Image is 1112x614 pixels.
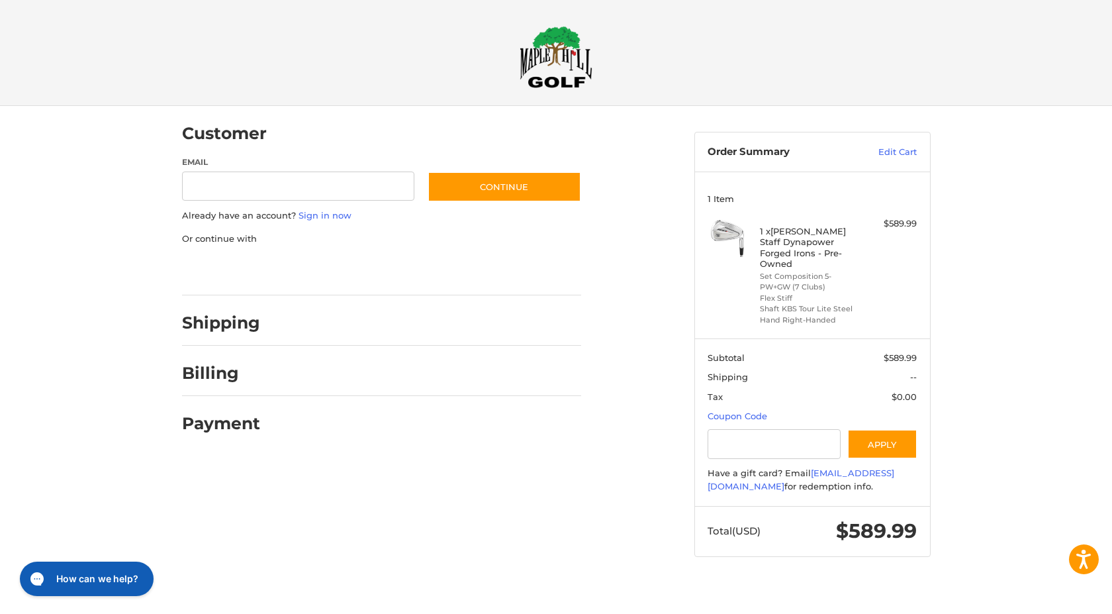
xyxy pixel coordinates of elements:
h3: 1 Item [708,193,917,204]
h4: 1 x [PERSON_NAME] Staff Dynapower Forged Irons - Pre-Owned [760,226,861,269]
a: Edit Cart [850,146,917,159]
h2: Billing [182,363,259,384]
div: $589.99 [864,217,917,230]
li: Set Composition 5-PW+GW (7 Clubs) [760,271,861,293]
label: Email [182,156,415,168]
span: Subtotal [708,352,745,363]
iframe: Gorgias live chat messenger [13,557,158,601]
h3: Order Summary [708,146,850,159]
h2: Shipping [182,313,260,333]
a: [EMAIL_ADDRESS][DOMAIN_NAME] [708,468,894,491]
button: Continue [428,172,581,202]
iframe: PayPal-paypal [177,258,277,282]
span: Total (USD) [708,525,761,537]
iframe: Google Customer Reviews [1003,578,1112,614]
span: $0.00 [892,391,917,402]
li: Shaft KBS Tour Lite Steel [760,303,861,315]
img: Maple Hill Golf [520,26,592,88]
span: $589.99 [884,352,917,363]
li: Hand Right-Handed [760,315,861,326]
div: Have a gift card? Email for redemption info. [708,467,917,493]
input: Gift Certificate or Coupon Code [708,429,841,459]
iframe: PayPal-paylater [290,258,389,282]
span: -- [910,372,917,382]
a: Sign in now [299,210,351,221]
h2: Customer [182,123,267,144]
span: $589.99 [836,519,917,543]
p: Or continue with [182,232,581,246]
span: Shipping [708,372,748,382]
span: Tax [708,391,723,402]
iframe: PayPal-venmo [402,258,501,282]
p: Already have an account? [182,209,581,223]
h2: Payment [182,413,260,434]
li: Flex Stiff [760,293,861,304]
a: Coupon Code [708,411,767,421]
button: Apply [847,429,917,459]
